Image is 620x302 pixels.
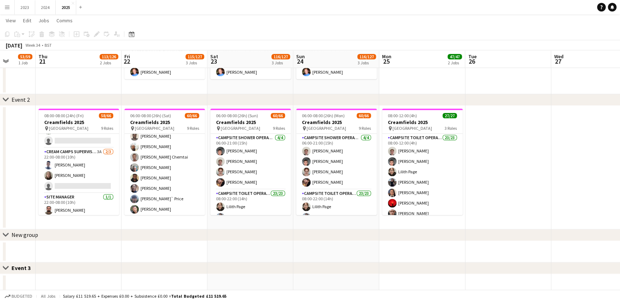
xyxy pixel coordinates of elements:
span: Week 34 [24,42,42,48]
div: BST [45,42,52,48]
a: Comms [54,16,75,25]
span: Total Budgeted £11 519.65 [171,293,226,299]
div: Salary £11 519.65 + Expenses £0.00 + Subsistence £0.00 = [63,293,226,299]
span: Budgeted [12,294,32,299]
button: 2023 [15,0,35,14]
div: [DATE] [6,42,22,49]
button: 2024 [35,0,56,14]
span: All jobs [40,293,57,299]
div: Event 3 [12,264,36,271]
span: View [6,17,16,24]
button: Budgeted [4,292,33,300]
span: Jobs [38,17,49,24]
a: Jobs [36,16,52,25]
button: 2025 [56,0,76,14]
span: Edit [23,17,31,24]
span: Comms [56,17,73,24]
a: Edit [20,16,34,25]
a: View [3,16,19,25]
div: New group [12,231,38,238]
div: Event 2 [12,96,30,103]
